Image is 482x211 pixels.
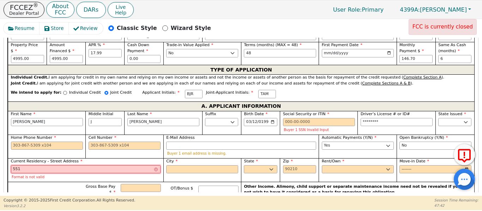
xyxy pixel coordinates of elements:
span: Same As Cash (months) [438,43,466,53]
div: I am applying for joint credit with another person and we are applying in each of our names and r... [11,81,472,87]
button: Review [69,23,103,34]
button: Store [40,23,69,34]
span: User Role : [333,6,362,13]
a: User Role:Primary [326,3,391,17]
span: A. APPLICANT INFORMATION [201,102,281,111]
input: 000-00-0000 [283,118,355,126]
p: 47:42 [434,203,478,208]
p: Buyer 1 email address is missing. [167,151,315,155]
span: Driver’s License # or ID# [361,112,410,116]
p: Buyer 1 SSN Invalid Input [284,128,354,132]
span: Birth Date [244,112,267,116]
span: State Issued [438,112,466,116]
input: Hint: 146.70 [399,55,433,63]
button: DARs [76,2,106,18]
strong: Individual Credit. [11,75,49,80]
div: I am applying for credit in my own name and relying on my own income or assets and not the income... [11,75,472,81]
span: Home Phone Number [11,135,56,140]
span: Terms (months) (MAX = 48) [244,43,298,47]
button: AboutFCC [46,1,74,18]
span: Current Residency - Street Address [11,159,83,163]
span: Store [51,25,64,32]
input: YYYY-MM-DD [399,165,471,174]
p: Session Time Remaining: [434,198,478,203]
span: OT/Bonus $ [171,186,193,191]
span: Rent/Own [322,159,344,163]
span: Gross Base Pay $ [86,184,115,195]
span: TYPE OF APPLICATION [210,65,272,74]
p: Version 3.2.2 [4,203,135,209]
span: Resume [15,25,35,32]
input: 0 [438,55,471,63]
span: First Payment Date [322,43,362,47]
span: 4399A: [400,6,420,13]
u: Complete Sections A & B [362,81,410,86]
span: Applicant Initials: [142,90,180,95]
p: FCCEZ [9,4,39,11]
span: Last Name [127,112,152,116]
span: E-Mail Address [166,135,195,140]
span: Monthly Payment $ [399,43,424,53]
span: First Name [11,112,36,116]
sup: ® [33,2,38,8]
p: Copyright © 2015- 2025 First Credit Corporation. [4,198,135,204]
p: Wizard Style [171,24,211,32]
input: 303-867-5309 x104 [11,142,83,150]
span: Move-in Date [399,159,429,163]
p: About [52,4,68,9]
p: Individual Credit [69,90,101,96]
p: Classic Style [117,24,157,32]
input: xx.xx% [89,49,122,57]
input: 90210 [283,165,316,174]
span: Open Bankruptcy (Y/N) [399,135,448,140]
span: City [166,159,177,163]
button: 4399A:[PERSON_NAME] [392,4,478,15]
input: 303-867-5309 x104 [89,142,161,150]
span: All Rights Reserved. [96,198,135,203]
span: Automatic Payments (Y/N) [322,135,376,140]
span: Cash Down Payment [127,43,149,53]
span: FCC is currently closed [412,24,473,30]
span: Joint-Applicant Initials: [206,90,253,95]
span: [PERSON_NAME] [400,6,467,13]
input: YYYY-MM-DD [322,49,394,57]
span: Live [115,4,126,10]
button: Report Error to FCC [454,144,475,165]
input: YYYY-MM-DD [244,118,277,126]
p: Joint Credit [110,90,132,96]
span: Property Price $ [11,43,38,53]
p: Format is not valid [12,175,160,179]
p: Dealer Portal [9,11,39,15]
span: Social Security or ITIN [283,112,329,116]
span: Cell Number [89,135,116,140]
span: Middle Initial [89,112,113,116]
button: FCCEZ®Dealer Portal [4,2,44,18]
span: Review [80,25,98,32]
span: Trade-in Value Applied [166,43,213,47]
span: Suffix [205,112,216,116]
button: LiveHelp [108,2,134,18]
span: APR % [89,43,105,47]
p: Other Income. Alimony, child support or separate maintenance income need not be revealed if you d... [244,184,472,196]
p: FCC [52,10,68,15]
span: Zip [283,159,293,163]
u: Complete Section A [403,75,441,80]
p: Primary [326,3,391,17]
span: Help [115,10,126,15]
span: State [244,159,258,163]
span: We intend to apply for: [11,90,62,101]
button: Resume [4,23,40,34]
strong: Joint Credit. [11,81,37,86]
span: Amount Financed $ [50,43,74,53]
